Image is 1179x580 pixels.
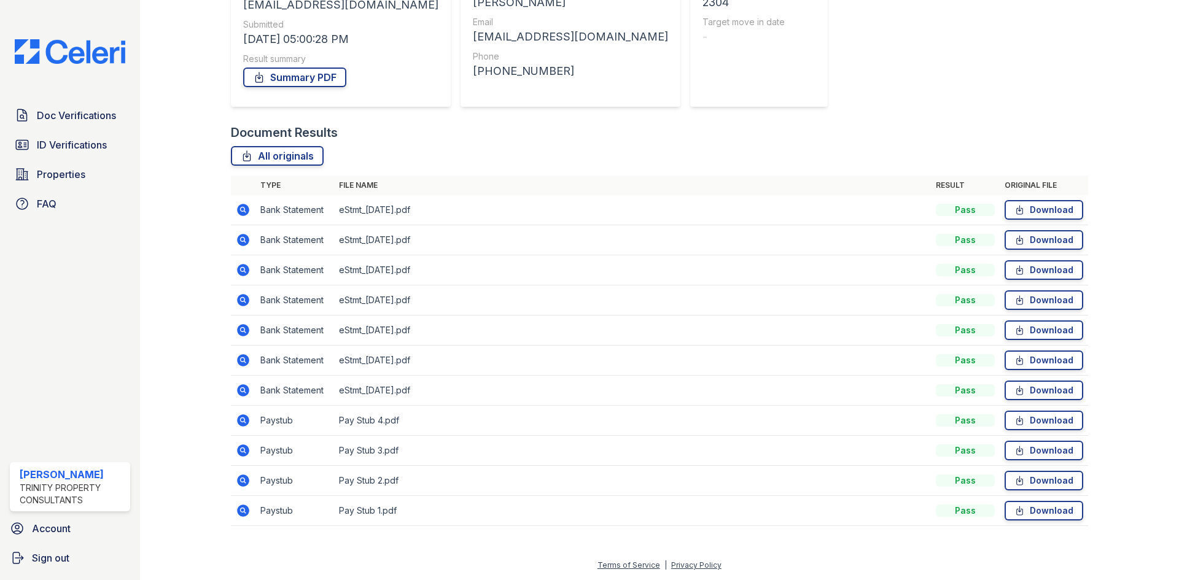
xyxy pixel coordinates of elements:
div: Phone [473,50,668,63]
a: Download [1005,411,1083,430]
div: - [702,28,785,45]
div: [EMAIL_ADDRESS][DOMAIN_NAME] [473,28,668,45]
td: eStmt_[DATE].pdf [334,225,931,255]
a: Download [1005,320,1083,340]
th: Result [931,176,1000,195]
a: Privacy Policy [671,560,722,570]
a: Download [1005,230,1083,250]
td: Paystub [255,406,334,436]
a: Download [1005,200,1083,220]
td: eStmt_[DATE].pdf [334,195,931,225]
div: Pass [936,264,995,276]
th: File name [334,176,931,195]
td: eStmt_[DATE].pdf [334,315,931,346]
a: All originals [231,146,324,166]
div: Pass [936,505,995,517]
a: Download [1005,441,1083,460]
img: CE_Logo_Blue-a8612792a0a2168367f1c8372b55b34899dd931a85d93a1a3d3e32e68fde9ad4.png [5,39,135,64]
div: [PHONE_NUMBER] [473,63,668,80]
div: Pass [936,324,995,336]
td: Paystub [255,496,334,526]
span: ID Verifications [37,137,107,152]
td: eStmt_[DATE].pdf [334,255,931,285]
td: eStmt_[DATE].pdf [334,285,931,315]
div: | [664,560,667,570]
a: Summary PDF [243,68,346,87]
div: [DATE] 05:00:28 PM [243,31,438,48]
div: Pass [936,204,995,216]
div: Pass [936,444,995,457]
span: Properties [37,167,85,182]
div: Document Results [231,124,338,141]
div: Pass [936,294,995,306]
a: Download [1005,290,1083,310]
div: Email [473,16,668,28]
a: Terms of Service [597,560,660,570]
div: Pass [936,474,995,487]
a: ID Verifications [10,133,130,157]
div: Target move in date [702,16,785,28]
span: Doc Verifications [37,108,116,123]
td: Bank Statement [255,255,334,285]
a: Download [1005,501,1083,520]
a: Download [1005,381,1083,400]
a: Download [1005,260,1083,280]
a: Account [5,516,135,541]
th: Type [255,176,334,195]
td: Bank Statement [255,346,334,376]
a: Properties [10,162,130,187]
td: Bank Statement [255,376,334,406]
a: Doc Verifications [10,103,130,128]
td: Bank Statement [255,225,334,255]
span: Sign out [32,551,69,565]
td: eStmt_[DATE].pdf [334,376,931,406]
div: Result summary [243,53,438,65]
div: Pass [936,414,995,427]
td: Pay Stub 4.pdf [334,406,931,436]
td: Pay Stub 2.pdf [334,466,931,496]
td: eStmt_[DATE].pdf [334,346,931,376]
div: Pass [936,234,995,246]
div: Pass [936,354,995,366]
td: Bank Statement [255,195,334,225]
a: FAQ [10,191,130,216]
td: Paystub [255,466,334,496]
span: FAQ [37,196,56,211]
td: Bank Statement [255,285,334,315]
div: [PERSON_NAME] [20,467,125,482]
a: Download [1005,471,1083,490]
span: Account [32,521,71,536]
div: Trinity Property Consultants [20,482,125,506]
td: Paystub [255,436,334,466]
a: Download [1005,350,1083,370]
td: Bank Statement [255,315,334,346]
th: Original file [1000,176,1088,195]
td: Pay Stub 3.pdf [334,436,931,466]
div: Pass [936,384,995,396]
td: Pay Stub 1.pdf [334,496,931,526]
a: Sign out [5,546,135,570]
div: Submitted [243,18,438,31]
